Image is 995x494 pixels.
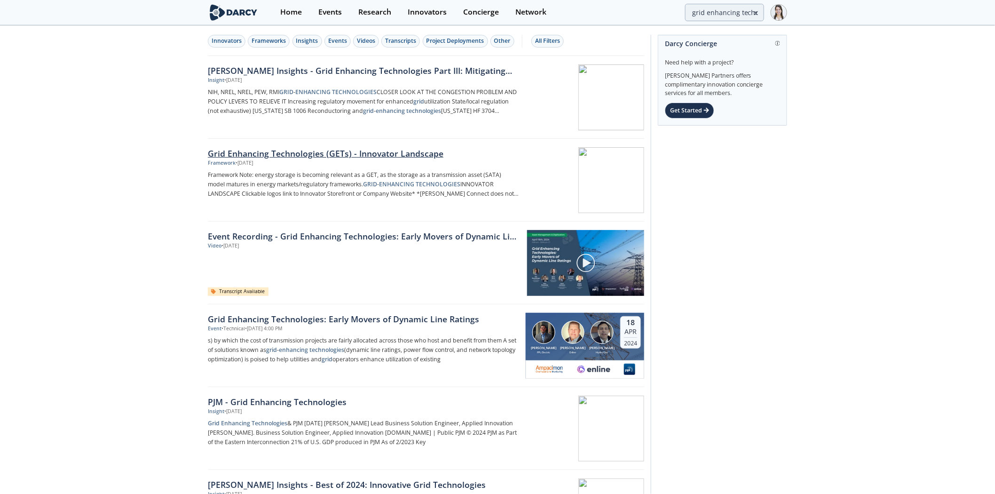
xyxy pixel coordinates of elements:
img: logo-wide.svg [208,4,259,21]
div: [PERSON_NAME] Insights - Grid Enhancing Technologies ​Part III:​ Mitigating Transmission Grid Con... [208,64,519,77]
div: [PERSON_NAME] [588,346,617,351]
button: Videos [353,35,379,48]
div: PPL Electric [529,351,558,354]
strong: GRID [279,88,293,96]
div: Need help with a project? [665,52,780,67]
div: Framework [208,159,236,167]
div: • [DATE] [236,159,253,167]
button: Events [324,35,351,48]
div: Frameworks [252,37,286,45]
div: All Filters [535,37,560,45]
a: Grid Enhancing Technologies (GETs) - Innovator Landscape Framework •[DATE] Framework Note: energy... [208,139,644,222]
img: Profile [771,4,787,21]
div: Home [280,8,302,16]
div: [PERSON_NAME] Insights - Best of 2024: Innovative Grid Technologies [208,478,519,491]
img: John Penaranda [591,321,614,344]
div: PJM - Grid Enhancing Technologies [208,396,519,408]
div: Transcripts [385,37,416,45]
strong: grid [363,107,374,115]
p: s) by which the cost of transmission projects are fairly allocated across those who host and bene... [208,336,519,364]
div: Insights [296,37,318,45]
button: Innovators [208,35,245,48]
div: • [DATE] [224,408,242,415]
div: Video [208,242,221,250]
img: da83ec14-3681-49c8-af4c-49c6fb56a731 [577,364,610,375]
div: Network [515,8,546,16]
div: 18 [624,318,637,327]
div: Hydro One [588,351,617,354]
div: • Technical • [DATE] 4:00 PM [221,325,282,333]
div: [PERSON_NAME] [558,346,587,351]
div: Grid Enhancing Technologies: Early Movers of Dynamic Line Ratings [208,313,519,325]
strong: TECHNOLOGIES [416,180,460,188]
strong: ENHANCING [379,180,414,188]
strong: Enhancing [221,419,250,427]
div: Event [208,325,221,333]
strong: ENHANCING [295,88,331,96]
div: [PERSON_NAME] Partners offers complimentary innovation concierge services for all members. [665,67,780,98]
strong: Technologies [252,419,287,427]
div: Events [318,8,342,16]
img: information.svg [775,41,781,46]
div: Videos [357,37,375,45]
input: Advanced Search [685,4,764,21]
img: James Andrus [561,321,584,344]
div: • [DATE] [221,242,239,250]
strong: technologies [406,107,441,115]
div: Innovators [212,37,242,45]
img: Eric Rosenberger [532,321,555,344]
div: Apr [624,327,637,336]
div: Innovators [408,8,447,16]
div: Insight [208,408,224,415]
strong: grid [266,346,277,354]
button: Insights [292,35,322,48]
strong: GRID [363,180,377,188]
strong: grid [322,355,332,363]
a: Event Recording - Grid Enhancing Technologies: Early Movers of Dynamic Line Ratings [208,230,521,242]
a: [PERSON_NAME] Insights - Grid Enhancing Technologies ​Part III:​ Mitigating Transmission Grid Con... [208,56,644,139]
button: Project Deployments [423,35,488,48]
div: Research [358,8,391,16]
a: Grid Enhancing Technologies: Early Movers of Dynamic Line Ratings Event •Technical•[DATE] 4:00 PM... [208,304,644,387]
img: play-chapters-gray.svg [576,253,596,273]
p: NIH, NREL, NREL, PEW, RMI - CLOSER LOOK AT THE CONGESTION PROBLEM AND POLICY LEVERS TO RELIEVE IT... [208,88,519,116]
div: Project Deployments [426,37,484,45]
button: Frameworks [248,35,290,48]
button: All Filters [531,35,564,48]
strong: enhancing [376,107,405,115]
div: Events [328,37,347,45]
div: 2024 [624,337,637,347]
p: Framework Note: energy storage is becoming relevant as a GET, as the storage as a transmission as... [208,170,519,199]
div: Enline [558,351,587,354]
div: Get Started [665,103,714,119]
img: pplelectric.com.png [624,364,636,375]
strong: grid [413,97,424,105]
img: c717c3ee-d95a-44d1-9fa4-ad28f877e25c [535,364,564,375]
div: Darcy Concierge [665,35,780,52]
div: Concierge [463,8,499,16]
div: Other [494,37,511,45]
div: [PERSON_NAME] [529,346,558,351]
button: Transcripts [381,35,420,48]
div: Grid Enhancing Technologies (GETs) - Innovator Landscape [208,147,519,159]
div: • [DATE] [224,77,242,84]
p: & PJM [DATE] [PERSON_NAME] Lead Business Solution Engineer, Applied Innovation [PERSON_NAME]. Bus... [208,419,519,447]
strong: Grid [208,419,220,427]
div: Insight [208,77,224,84]
strong: TECHNOLOGIES [332,88,377,96]
a: PJM - Grid Enhancing Technologies Insight •[DATE] Grid Enhancing Technologies& PJM [DATE] [PERSON... [208,387,644,470]
strong: enhancing [279,346,308,354]
div: Transcript Available [208,287,268,296]
button: Other [490,35,514,48]
strong: technologies [309,346,344,354]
